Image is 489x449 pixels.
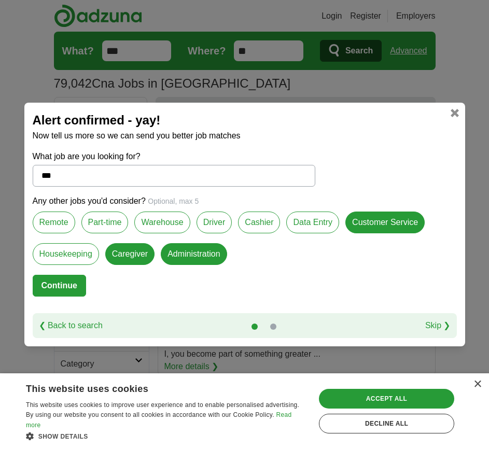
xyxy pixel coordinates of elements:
[38,433,88,440] span: Show details
[33,130,457,142] p: Now tell us more so we can send you better job matches
[238,212,280,233] label: Cashier
[319,414,454,433] div: Decline all
[286,212,339,233] label: Data Entry
[33,212,75,233] label: Remote
[26,401,299,419] span: This website uses cookies to improve user experience and to enable personalised advertising. By u...
[33,243,99,265] label: Housekeeping
[197,212,232,233] label: Driver
[105,243,155,265] label: Caregiver
[319,389,454,409] div: Accept all
[473,381,481,388] div: Close
[33,195,457,207] p: Any other jobs you'd consider?
[81,212,129,233] label: Part-time
[345,212,425,233] label: Customer Service
[425,319,451,332] a: Skip ❯
[148,197,199,205] span: Optional, max 5
[26,431,306,441] div: Show details
[26,380,281,395] div: This website uses cookies
[33,111,457,130] h2: Alert confirmed - yay!
[39,319,103,332] a: ❮ Back to search
[134,212,190,233] label: Warehouse
[161,243,227,265] label: Administration
[33,150,315,163] label: What job are you looking for?
[33,275,86,297] button: Continue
